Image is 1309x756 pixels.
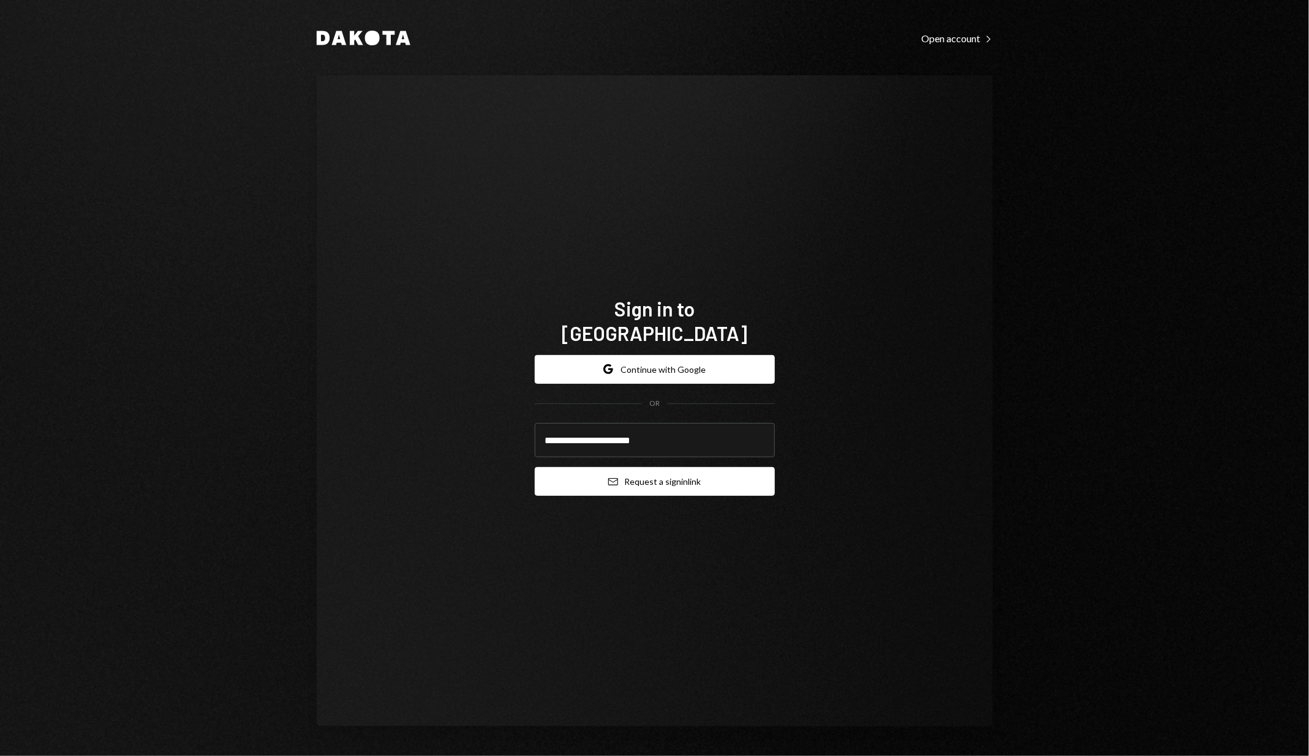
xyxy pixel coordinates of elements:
a: Open account [922,31,993,45]
button: Continue with Google [535,355,775,384]
button: Request a signinlink [535,467,775,496]
div: Open account [922,32,993,45]
div: OR [649,399,660,409]
h1: Sign in to [GEOGRAPHIC_DATA] [535,296,775,345]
